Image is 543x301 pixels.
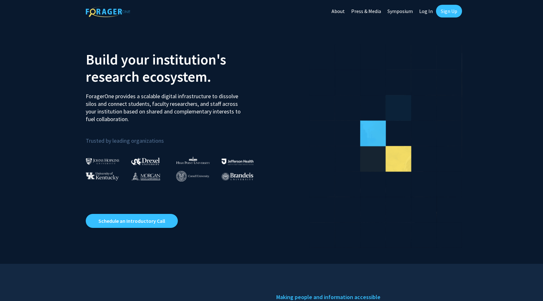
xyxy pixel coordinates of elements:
img: Cornell University [176,171,209,181]
img: Johns Hopkins University [86,158,119,165]
img: Brandeis University [222,173,253,181]
img: University of Kentucky [86,172,119,181]
h2: Build your institution's research ecosystem. [86,51,267,85]
img: ForagerOne Logo [86,6,130,17]
img: Morgan State University [131,172,160,180]
a: Sign Up [436,5,462,17]
p: ForagerOne provides a scalable digital infrastructure to dissolve silos and connect students, fac... [86,88,245,123]
a: Opens in a new tab [86,214,178,228]
img: Thomas Jefferson University [222,159,253,165]
img: Drexel University [131,158,160,165]
p: Trusted by leading organizations [86,128,267,146]
img: High Point University [176,156,210,164]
